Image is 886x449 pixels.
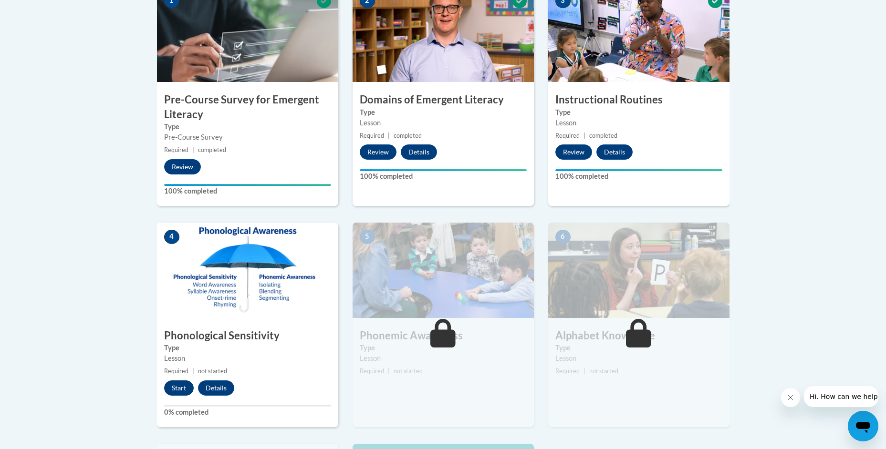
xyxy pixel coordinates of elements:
span: Required [360,132,384,139]
span: 6 [555,230,571,244]
div: Lesson [555,118,722,128]
span: Required [164,146,188,153]
h3: Phonemic Awareness [353,328,534,343]
span: 4 [164,230,179,244]
span: Required [555,367,580,375]
span: Required [555,132,580,139]
label: Type [555,107,722,118]
span: Required [360,367,384,375]
label: Type [360,107,527,118]
button: Details [198,380,234,396]
h3: Alphabet Knowledge [548,328,730,343]
label: 0% completed [164,407,331,418]
span: | [584,132,585,139]
iframe: Message from company [804,386,878,407]
span: not started [394,367,423,375]
button: Details [596,144,633,160]
div: Your progress [360,169,527,171]
span: not started [198,367,227,375]
img: Course Image [157,223,338,318]
span: completed [198,146,226,153]
span: 5 [360,230,375,244]
button: Review [555,144,592,160]
button: Start [164,380,194,396]
span: completed [589,132,617,139]
div: Your progress [164,184,331,186]
label: Type [555,343,722,353]
h3: Phonological Sensitivity [157,328,338,343]
div: Lesson [360,118,527,128]
span: | [388,367,390,375]
label: 100% completed [164,186,331,196]
h3: Domains of Emergent Literacy [353,92,534,107]
span: not started [589,367,618,375]
label: 100% completed [555,171,722,182]
button: Details [401,144,437,160]
span: Required [164,367,188,375]
label: 100% completed [360,171,527,182]
div: Your progress [555,169,722,171]
label: Type [360,343,527,353]
span: | [192,146,194,153]
h3: Instructional Routines [548,92,730,107]
span: Hi. How can we help? [6,7,77,14]
img: Course Image [548,223,730,318]
span: completed [394,132,422,139]
iframe: Close message [781,388,800,407]
span: | [388,132,390,139]
img: Course Image [353,223,534,318]
div: Lesson [164,353,331,364]
iframe: Button to launch messaging window [848,411,878,441]
h3: Pre-Course Survey for Emergent Literacy [157,92,338,122]
button: Review [360,144,396,160]
label: Type [164,343,331,353]
div: Lesson [555,353,722,364]
div: Pre-Course Survey [164,132,331,143]
label: Type [164,122,331,132]
div: Lesson [360,353,527,364]
span: | [584,367,585,375]
span: | [192,367,194,375]
button: Review [164,159,201,174]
